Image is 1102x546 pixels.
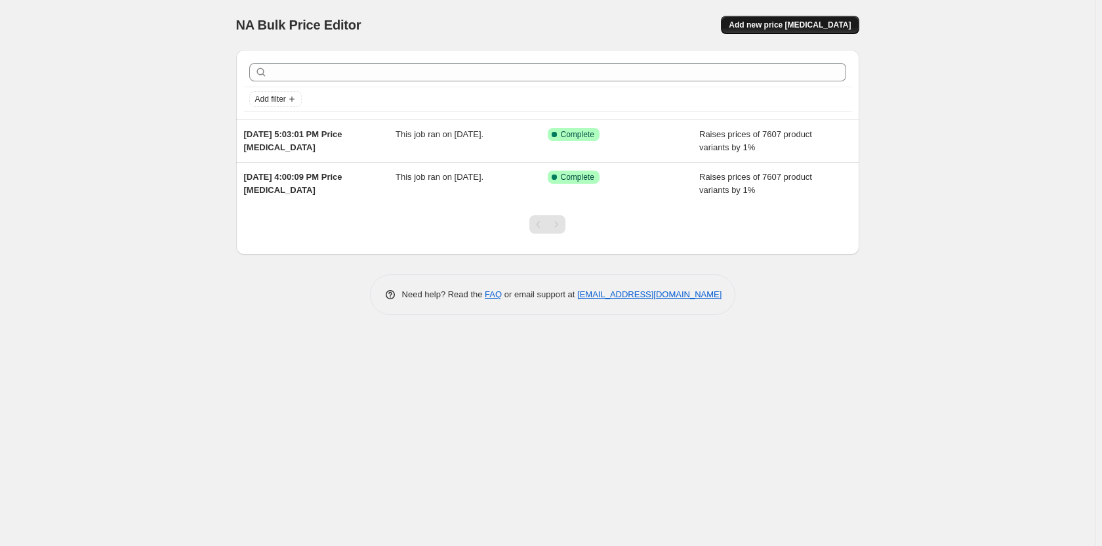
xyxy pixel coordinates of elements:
[485,289,502,299] a: FAQ
[244,172,342,195] span: [DATE] 4:00:09 PM Price [MEDICAL_DATA]
[561,172,594,182] span: Complete
[577,289,722,299] a: [EMAIL_ADDRESS][DOMAIN_NAME]
[529,215,565,234] nav: Pagination
[249,91,302,107] button: Add filter
[561,129,594,140] span: Complete
[721,16,859,34] button: Add new price [MEDICAL_DATA]
[699,129,812,152] span: Raises prices of 7607 product variants by 1%
[502,289,577,299] span: or email support at
[236,18,361,32] span: NA Bulk Price Editor
[255,94,286,104] span: Add filter
[729,20,851,30] span: Add new price [MEDICAL_DATA]
[396,129,483,139] span: This job ran on [DATE].
[699,172,812,195] span: Raises prices of 7607 product variants by 1%
[396,172,483,182] span: This job ran on [DATE].
[244,129,342,152] span: [DATE] 5:03:01 PM Price [MEDICAL_DATA]
[402,289,485,299] span: Need help? Read the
